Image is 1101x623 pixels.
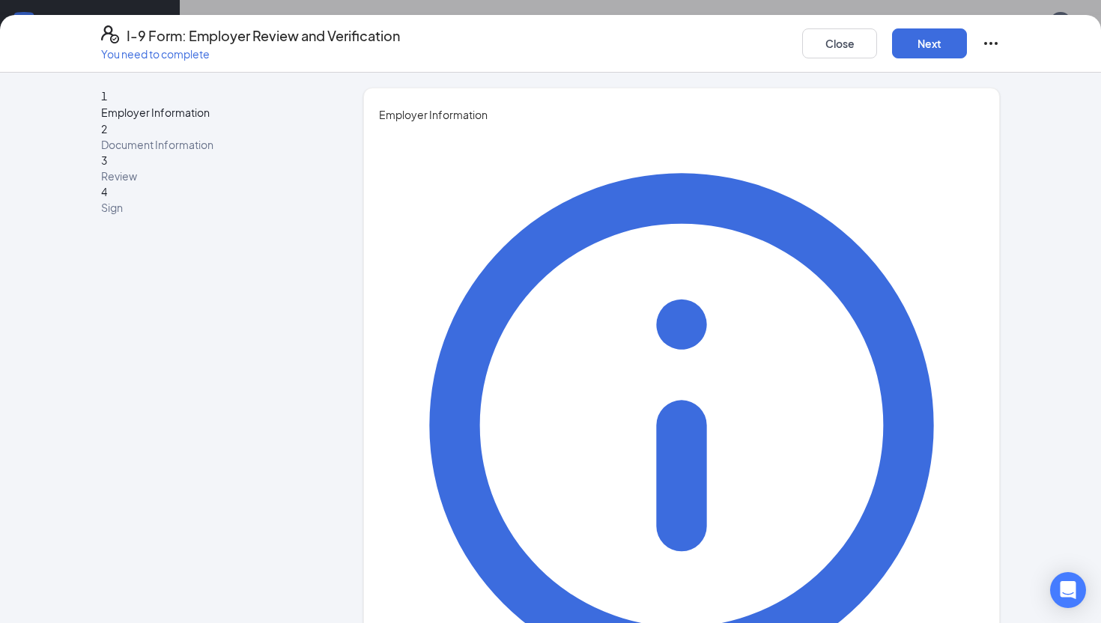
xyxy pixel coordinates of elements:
[1050,572,1086,608] div: Open Intercom Messenger
[101,122,107,136] span: 2
[101,25,119,43] svg: FormI9EVerifyIcon
[892,28,967,58] button: Next
[101,168,326,183] span: Review
[101,137,326,152] span: Document Information
[379,106,984,123] span: Employer Information
[101,104,326,121] span: Employer Information
[802,28,877,58] button: Close
[101,185,107,198] span: 4
[101,154,107,167] span: 3
[101,200,326,215] span: Sign
[127,25,400,46] h4: I-9 Form: Employer Review and Verification
[982,34,1000,52] svg: Ellipses
[101,46,400,61] p: You need to complete
[101,89,107,103] span: 1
